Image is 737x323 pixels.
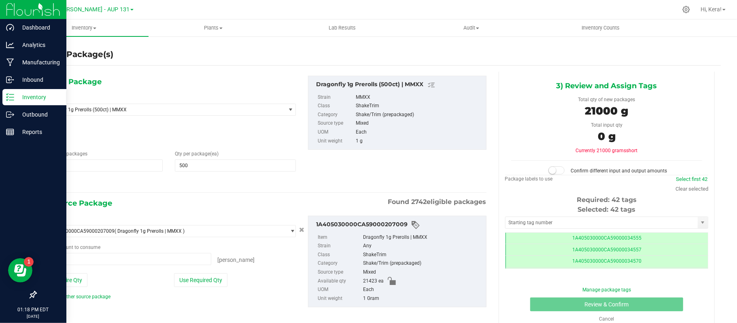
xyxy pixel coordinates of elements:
div: 1 g [356,137,482,146]
div: 1A405030000CA59000207009 [316,220,482,230]
div: Dragonfly 1g Prerolls | MMXX [363,233,482,242]
label: UOM [318,128,354,137]
span: 1A405030000CA59000034555 [572,235,641,241]
label: Class [318,251,361,259]
span: Dragonfly 1g Prerolls (500ct) | MMXX [45,107,273,113]
p: Manufacturing [14,57,63,67]
h4: Create Package(s) [36,49,113,60]
div: MMXX [356,93,482,102]
button: Use Required Qty [174,273,227,287]
span: Currently 21000 grams [576,148,637,153]
label: Unit weight [318,137,354,146]
span: Hi, Kera! [701,6,722,13]
span: 2742 [412,198,427,206]
span: Lab Results [318,24,367,32]
div: ShakeTrim [363,251,482,259]
span: 2) Source Package [42,197,112,209]
inline-svg: Outbound [6,110,14,119]
input: 500 [175,160,295,171]
label: Category [318,259,361,268]
span: Plants [149,24,277,32]
span: Found eligible packages [388,197,486,207]
span: Package labels to use [505,176,553,182]
div: Any [363,242,482,251]
span: 0 g [598,130,616,143]
span: Confirm different input and output amounts [571,168,667,174]
inline-svg: Dashboard [6,23,14,32]
label: Strain [318,93,354,102]
inline-svg: Inventory [6,93,14,101]
input: 42 [42,160,162,171]
span: 1A405030000CA59000207009 [45,228,115,234]
a: Plants [149,19,278,36]
span: ( Dragonfly 1g Prerolls | MMXX ) [115,228,185,234]
a: Inventory [19,19,149,36]
span: select [285,225,295,237]
span: 1) New Package [42,76,102,88]
button: Cancel button [297,224,307,236]
label: Available qty [318,277,361,286]
label: Class [318,102,354,110]
div: Shake/Trim (prepackaged) [363,259,482,268]
span: 3) Review and Assign Tags [556,80,657,92]
span: [PERSON_NAME] [217,257,255,263]
label: UOM [318,285,361,294]
a: Audit [407,19,536,36]
div: Mixed [356,119,482,128]
input: 0 ea [42,253,211,265]
inline-svg: Reports [6,128,14,136]
span: 21423 ea [363,277,384,286]
p: Inbound [14,75,63,85]
span: MMXX [42,129,296,141]
div: 1 Gram [363,294,482,303]
p: Dashboard [14,23,63,32]
iframe: Resource center unread badge [24,257,34,267]
inline-svg: Manufacturing [6,58,14,66]
div: Shake/Trim (prepackaged) [356,110,482,119]
label: Item [318,233,361,242]
span: Qty per package [175,151,219,157]
div: ShakeTrim [356,102,482,110]
a: Lab Results [278,19,407,36]
span: 21000 g [585,104,628,117]
div: Mixed [363,268,482,277]
span: Total input qty [591,122,622,128]
a: Select first 42 [676,176,707,182]
span: Audit [407,24,535,32]
span: Total qty of new packages [578,97,635,102]
span: 1A405030000CA59000034557 [572,247,641,253]
inline-svg: Analytics [6,41,14,49]
span: Inventory [19,24,149,32]
p: Outbound [14,110,63,119]
a: Cancel [599,316,614,322]
input: Starting tag number [505,217,698,228]
button: Review & Confirm [530,297,683,311]
a: Inventory Counts [536,19,665,36]
span: count [61,244,73,250]
a: Clear selected [675,186,708,192]
span: Dragonfly [PERSON_NAME] - AUP 131 [32,6,130,13]
label: Unit weight [318,294,361,303]
div: Manage settings [681,6,691,13]
span: select [698,217,708,228]
p: Inventory [14,92,63,102]
a: Add another source package [42,294,110,300]
label: Source type [318,268,361,277]
span: select [285,104,295,115]
label: Strain [318,242,361,251]
iframe: Resource center [8,258,32,283]
span: Selected: 42 tags [578,206,635,213]
div: Each [363,285,482,294]
span: Inventory Counts [571,24,631,32]
inline-svg: Inbound [6,76,14,84]
span: Required: 42 tags [577,196,637,204]
span: (ea) [210,151,219,157]
p: [DATE] [4,313,63,319]
p: Analytics [14,40,63,50]
div: Dragonfly 1g Prerolls (500ct) | MMXX [316,80,482,90]
p: 01:18 PM EDT [4,306,63,313]
span: Package to consume [42,244,100,250]
span: short [626,148,637,153]
label: Source type [318,119,354,128]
